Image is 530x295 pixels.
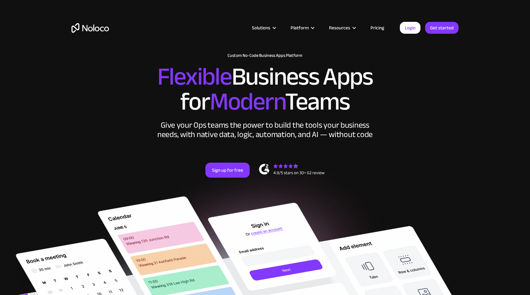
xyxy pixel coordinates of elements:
[71,23,109,33] a: home
[425,22,459,34] a: Get started
[157,53,232,100] span: Flexible
[400,22,420,34] a: Login
[363,24,392,32] a: Pricing
[283,24,321,32] div: Platform
[210,78,285,125] span: Modern
[291,24,309,32] div: Platform
[205,163,250,178] a: Sign up for free
[156,120,374,139] div: Give your Ops teams the power to build the tools your business needs, with native data, logic, au...
[244,24,283,32] div: Solutions
[329,24,350,32] div: Resources
[321,24,363,32] div: Resources
[252,24,270,32] div: Solutions
[71,64,459,114] h2: Business Apps for Teams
